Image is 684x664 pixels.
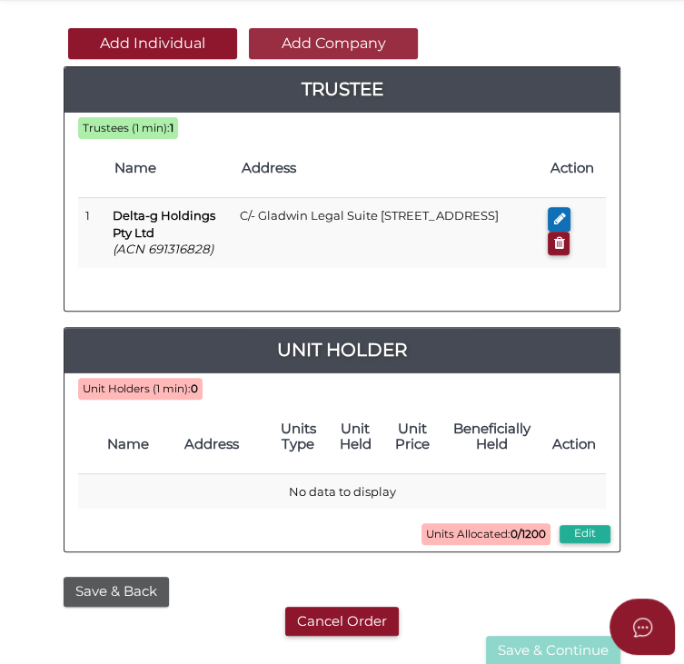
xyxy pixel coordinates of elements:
h4: Unit Price [392,421,432,451]
span: Units Allocated: [421,523,550,545]
button: Save & Back [64,577,169,607]
h4: Unit Held [337,421,374,451]
p: (ACN 691316828) [113,241,225,258]
h4: Address [241,161,531,176]
button: Add Company [249,28,418,59]
button: Edit [560,525,610,543]
button: Add Individual [68,28,237,59]
h4: Units Type [278,421,319,451]
a: Unit Holder [64,335,620,364]
a: Trustee [64,74,620,104]
span: Unit Holders (1 min): [83,382,191,395]
b: Delta-g Holdings Pty Ltd [113,208,215,240]
b: 0/1200 [511,528,546,540]
button: Open asap [610,599,675,655]
span: Trustees (1 min): [83,122,170,134]
h4: Address [184,437,260,452]
td: No data to display [78,473,606,509]
button: Cancel Order [285,607,399,637]
b: 1 [170,122,173,134]
h4: Action [550,161,597,176]
h4: Action [551,437,597,452]
h4: Name [114,161,223,176]
td: C/- Gladwin Legal Suite [STREET_ADDRESS] [232,198,540,268]
td: 1 [78,198,105,268]
b: 0 [191,382,198,395]
h4: Beneficially Held [451,421,533,451]
h4: Name [107,437,166,452]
